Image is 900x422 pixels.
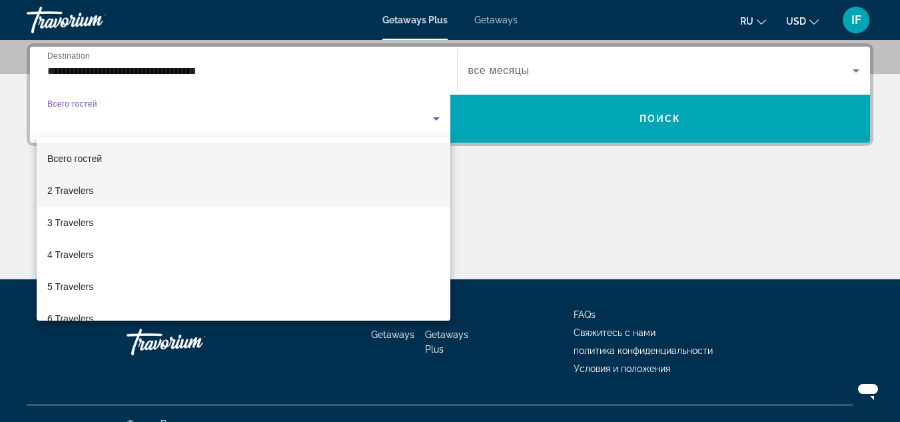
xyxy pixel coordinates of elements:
span: 5 Travelers [47,279,93,295]
span: 4 Travelers [47,247,93,263]
span: Всего гостей [47,153,102,164]
span: 3 Travelers [47,215,93,231]
span: 6 Travelers [47,311,93,327]
span: 2 Travelers [47,183,93,199]
iframe: Pulsante per aprire la finestra di messaggistica [847,369,889,411]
